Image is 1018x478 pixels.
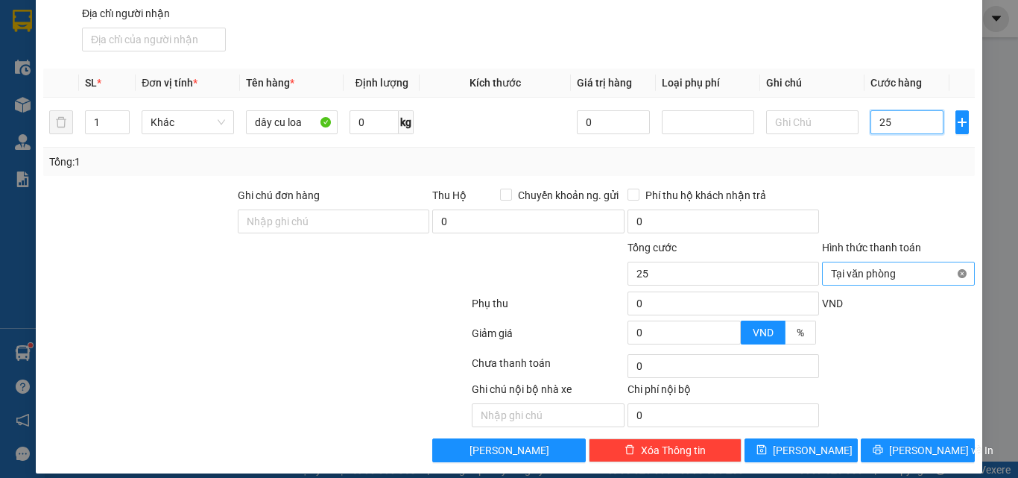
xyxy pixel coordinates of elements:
span: Khác [151,111,225,133]
button: deleteXóa Thông tin [589,438,742,462]
span: Kích thước [470,77,521,89]
span: Giá trị hàng [577,77,632,89]
button: save[PERSON_NAME] [744,438,859,462]
button: printer[PERSON_NAME] và In [861,438,975,462]
label: Hình thức thanh toán [822,242,921,254]
span: Tổng cước [627,242,677,254]
input: Nhập ghi chú [472,403,625,427]
th: Loại phụ phí [656,69,760,98]
span: [PERSON_NAME] [470,442,549,459]
span: % [797,327,804,339]
span: [PERSON_NAME] [773,442,853,459]
span: delete [625,444,635,456]
input: Ghi Chú [766,110,859,134]
span: close-circle [958,269,967,278]
span: save [756,444,767,456]
span: VND [753,327,774,339]
span: Chuyển khoản ng. gửi [512,187,625,204]
th: Ghi chú [760,69,864,98]
div: Giảm giá [470,325,626,351]
span: Thu Hộ [432,189,467,201]
div: Tổng: 1 [49,154,394,170]
span: Phí thu hộ khách nhận trả [639,187,772,204]
input: Địa chỉ của người nhận [82,28,226,51]
span: Định lượng [355,77,408,89]
span: SL [85,77,97,89]
span: Tên hàng [246,77,294,89]
span: Tại văn phòng [831,262,966,285]
span: printer [873,444,883,456]
div: Phụ thu [470,295,626,321]
span: kg [399,110,414,134]
input: Ghi chú đơn hàng [238,210,429,233]
button: plus [955,110,969,134]
div: Địa chỉ người nhận [82,5,226,22]
div: Chưa thanh toán [470,355,626,381]
span: [PERSON_NAME] và In [889,442,993,459]
input: 0 [577,110,650,134]
span: VND [822,298,843,309]
span: plus [956,116,968,128]
span: Xóa Thông tin [641,442,706,459]
div: Ghi chú nội bộ nhà xe [472,381,625,403]
button: [PERSON_NAME] [432,438,585,462]
div: Chi phí nội bộ [627,381,819,403]
span: Đơn vị tính [142,77,197,89]
button: delete [49,110,73,134]
input: VD: Bàn, Ghế [246,110,338,134]
label: Ghi chú đơn hàng [238,189,320,201]
span: Cước hàng [870,77,922,89]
